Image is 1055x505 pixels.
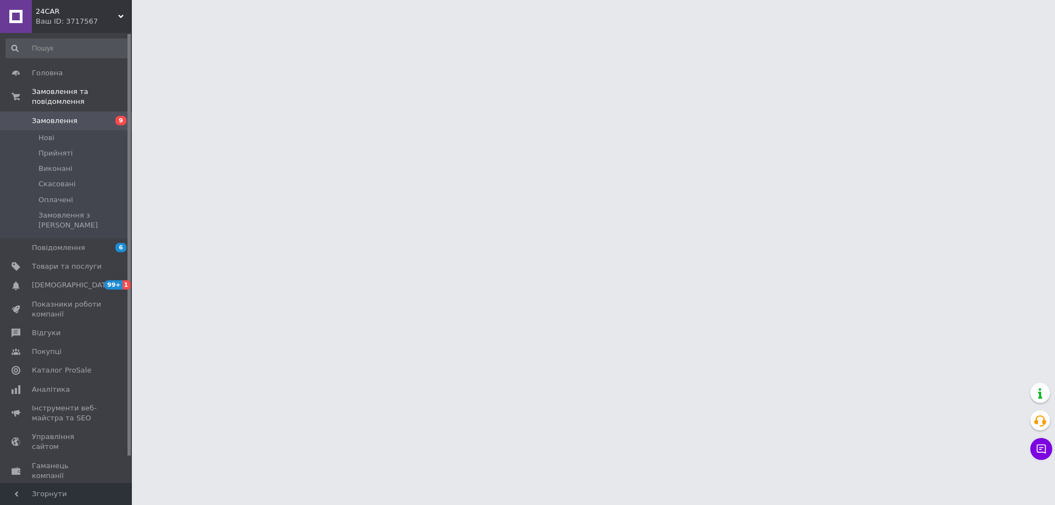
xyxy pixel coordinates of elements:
span: 9 [115,116,126,125]
span: 1 [123,280,131,290]
span: 6 [115,243,126,252]
span: Головна [32,68,63,78]
span: Оплачені [38,195,73,205]
span: Замовлення та повідомлення [32,87,132,107]
span: 24CAR [36,7,118,16]
span: Інструменти веб-майстра та SEO [32,403,102,423]
span: Відгуки [32,328,60,338]
span: Виконані [38,164,73,174]
span: [DEMOGRAPHIC_DATA] [32,280,113,290]
span: Показники роботи компанії [32,299,102,319]
span: Повідомлення [32,243,85,253]
span: Покупці [32,347,62,357]
span: Замовлення з [PERSON_NAME] [38,210,129,230]
div: Ваш ID: 3717567 [36,16,132,26]
span: Товари та послуги [32,262,102,271]
span: Скасовані [38,179,76,189]
span: 99+ [104,280,123,290]
button: Чат з покупцем [1030,438,1052,460]
span: Аналітика [32,385,70,395]
span: Управління сайтом [32,432,102,452]
input: Пошук [5,38,130,58]
span: Гаманець компанії [32,461,102,481]
span: Прийняті [38,148,73,158]
span: Нові [38,133,54,143]
span: Каталог ProSale [32,365,91,375]
span: Замовлення [32,116,77,126]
